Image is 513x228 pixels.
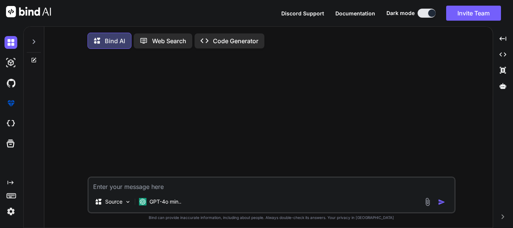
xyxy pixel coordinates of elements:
[105,36,125,45] p: Bind AI
[438,198,445,206] img: icon
[281,10,324,17] span: Discord Support
[5,36,17,49] img: darkChat
[5,117,17,130] img: cloudideIcon
[446,6,501,21] button: Invite Team
[423,198,432,206] img: attachment
[213,36,258,45] p: Code Generator
[149,198,181,205] p: GPT-4o min..
[335,9,375,17] button: Documentation
[152,36,186,45] p: Web Search
[335,10,375,17] span: Documentation
[139,198,146,205] img: GPT-4o mini
[5,205,17,218] img: settings
[6,6,51,17] img: Bind AI
[105,198,122,205] p: Source
[88,215,456,220] p: Bind can provide inaccurate information, including about people. Always double-check its answers....
[5,77,17,89] img: githubDark
[5,97,17,110] img: premium
[125,199,131,205] img: Pick Models
[386,9,415,17] span: Dark mode
[5,56,17,69] img: darkAi-studio
[281,9,324,17] button: Discord Support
